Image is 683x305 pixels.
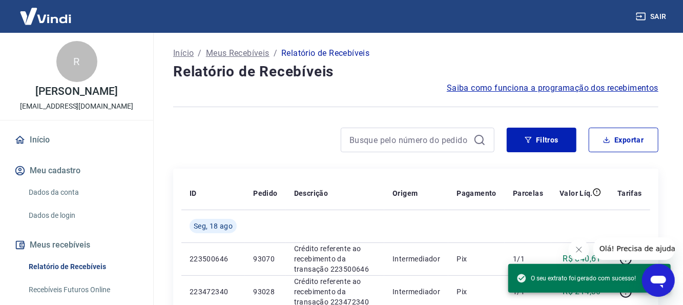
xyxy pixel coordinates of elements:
p: Pix [457,287,496,297]
a: Meus Recebíveis [206,47,270,59]
iframe: Fechar mensagem [569,239,589,260]
p: Origem [392,188,418,198]
p: Parcelas [513,188,543,198]
p: Pedido [253,188,277,198]
p: [PERSON_NAME] [35,86,117,97]
button: Meu cadastro [12,159,141,182]
iframe: Botão para abrir a janela de mensagens [642,264,675,297]
img: Vindi [12,1,79,32]
p: 223472340 [190,287,237,297]
span: Olá! Precisa de ajuda? [6,7,86,15]
p: 1/1 [513,254,543,264]
p: Valor Líq. [560,188,593,198]
p: / [198,47,201,59]
p: 93028 [253,287,277,297]
p: Pix [457,254,496,264]
iframe: Mensagem da empresa [593,237,675,260]
input: Busque pelo número do pedido [349,132,469,148]
span: Seg, 18 ago [194,221,233,231]
p: 93070 [253,254,277,264]
a: Dados de login [25,205,141,226]
button: Filtros [507,128,576,152]
p: Relatório de Recebíveis [281,47,369,59]
a: Relatório de Recebíveis [25,256,141,277]
button: Exportar [589,128,658,152]
p: ID [190,188,197,198]
p: 223500646 [190,254,237,264]
h4: Relatório de Recebíveis [173,62,658,82]
p: [EMAIL_ADDRESS][DOMAIN_NAME] [20,101,133,112]
p: Descrição [294,188,328,198]
a: Início [173,47,194,59]
a: Recebíveis Futuros Online [25,279,141,300]
a: Saiba como funciona a programação dos recebimentos [447,82,658,94]
span: O seu extrato foi gerado com sucesso! [516,273,636,283]
button: Meus recebíveis [12,234,141,256]
p: Intermediador [392,287,440,297]
p: Intermediador [392,254,440,264]
div: R [56,41,97,82]
button: Sair [634,7,671,26]
p: Pagamento [457,188,496,198]
p: Crédito referente ao recebimento da transação 223500646 [294,243,376,274]
p: R$ 840,61 [563,253,602,265]
p: / [274,47,277,59]
p: Tarifas [617,188,642,198]
a: Início [12,129,141,151]
a: Dados da conta [25,182,141,203]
